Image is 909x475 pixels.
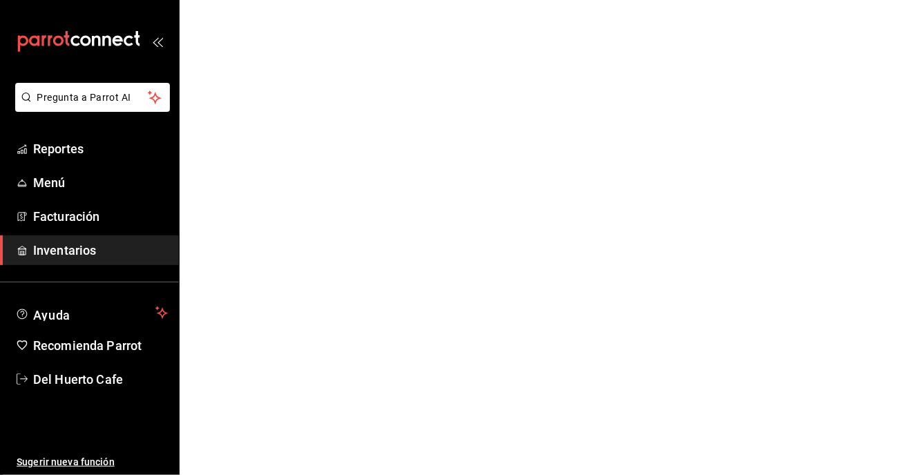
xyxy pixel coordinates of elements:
span: Facturación [33,207,168,226]
span: Recomienda Parrot [33,336,168,355]
span: Menú [33,173,168,192]
a: Pregunta a Parrot AI [10,100,170,115]
button: open_drawer_menu [152,36,163,47]
span: Del Huerto Cafe [33,370,168,389]
span: Pregunta a Parrot AI [37,90,149,105]
button: Pregunta a Parrot AI [15,83,170,112]
span: Sugerir nueva función [17,455,168,469]
span: Inventarios [33,241,168,260]
span: Reportes [33,139,168,158]
span: Ayuda [33,304,150,321]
